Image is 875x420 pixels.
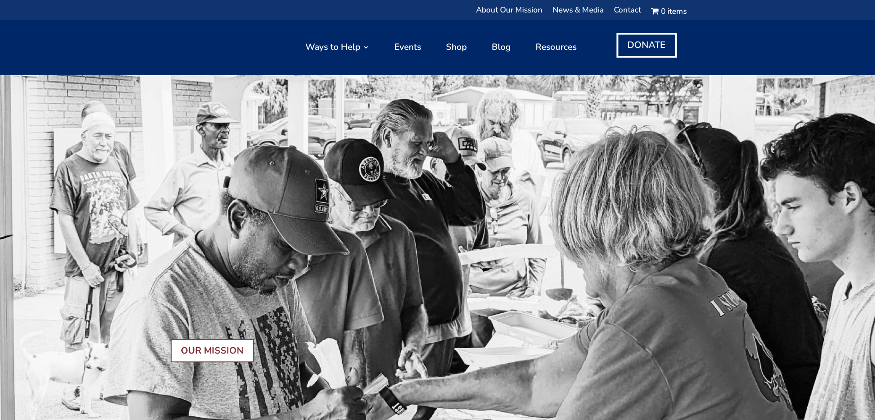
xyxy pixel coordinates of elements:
[553,7,604,18] a: News & Media
[446,24,467,70] a: Shop
[305,24,369,70] a: Ways to Help
[651,7,686,18] a: Cart0 items
[492,24,511,70] a: Blog
[661,8,687,15] span: 0 items
[614,7,641,18] a: Contact
[616,33,677,58] a: DONATE
[476,7,542,18] a: About Our Mission
[536,24,577,70] a: Resources
[171,339,254,362] a: OUR MISSION
[394,24,421,70] a: Events
[651,6,661,17] i: Cart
